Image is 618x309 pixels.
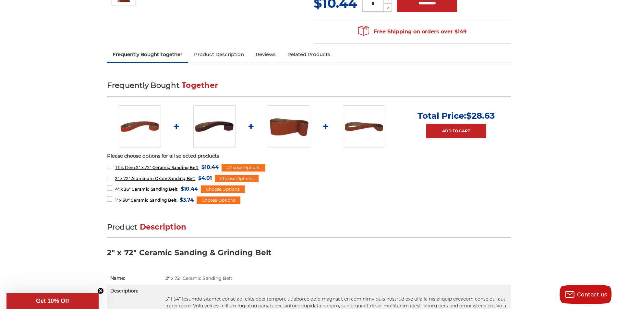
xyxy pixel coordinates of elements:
button: Contact us [560,285,612,304]
span: 1" x 30" Ceramic Sanding Belt [115,198,176,203]
span: 2" x 72" Ceramic Sanding Belt [115,165,198,170]
span: Together [182,81,218,90]
a: Reviews [250,47,282,62]
span: Free Shipping on orders over $149 [358,25,467,38]
div: Choose Options [201,185,245,193]
span: Get 10% Off [36,298,69,304]
div: Get 10% OffClose teaser [6,293,99,309]
h2: 2" x 72" Ceramic Sanding & Grinding Belt [107,248,511,262]
span: Frequently Bought [107,81,179,90]
div: Choose Options [215,175,259,183]
button: Close teaser [97,288,104,294]
span: Description [140,222,187,232]
a: Product Description [188,47,250,62]
p: Please choose options for all selected products [107,152,511,160]
div: Choose Options [222,164,265,172]
strong: Name: [110,275,125,281]
a: Related Products [282,47,336,62]
span: Contact us [577,291,607,298]
span: $3.74 [180,196,194,204]
img: 2" x 72" Ceramic Pipe Sanding Belt [119,105,161,148]
span: 4" x 36" Ceramic Sanding Belt [115,187,177,192]
span: $4.01 [198,174,212,183]
span: 2" x 72" Aluminum Oxide Sanding Belt [115,176,195,181]
span: $10.44 [181,184,198,193]
strong: This Item: [115,165,136,170]
strong: Description: [110,288,138,294]
div: Choose Options [197,196,240,204]
p: Total Price: [418,111,495,121]
a: Add to Cart [426,124,486,138]
span: Product [107,222,138,232]
a: Frequently Bought Together [107,47,188,62]
td: 2" x 72" Ceramic Sanding Belt [162,272,511,285]
span: $10.44 [201,163,219,172]
span: $28.63 [466,111,495,121]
